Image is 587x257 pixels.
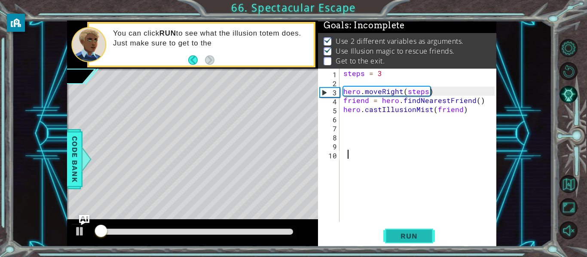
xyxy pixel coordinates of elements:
button: Next [205,55,214,65]
span: Run [392,232,426,240]
div: 6 [320,115,339,124]
button: Shift+Enter: Run current code. [383,227,435,245]
p: Use 2 different variables as arguments. [336,36,463,46]
button: Ctrl + P: Play [71,224,89,241]
div: 1 [320,70,339,79]
strong: RUN [159,29,176,37]
button: Unmute [559,221,578,239]
div: 3 [320,88,339,97]
button: Maximize Browser [559,198,578,216]
button: Back to Map [559,175,578,193]
span: Code Bank [68,133,82,185]
p: You can click to see what the illusion totem does. Just make sure to get to the [113,29,308,48]
p: Get to the exit. [336,56,385,66]
div: 7 [320,124,339,133]
button: AI Hint [559,85,578,103]
a: Back to Map [561,172,587,196]
div: 2 [320,79,339,88]
img: Check mark for checkbox [324,36,332,43]
button: Level Options [559,39,578,57]
button: privacy banner [7,14,25,32]
button: Back [188,55,205,65]
div: 4 [320,97,339,106]
div: 5 [320,106,339,115]
div: 9 [320,142,339,151]
button: Ask AI [79,215,89,225]
span: : Incomplete [349,20,405,30]
img: Check mark for checkbox [324,46,332,53]
p: Use Illusion magic to rescue friends. [336,46,454,56]
button: Restart Level [559,62,578,80]
div: 8 [320,133,339,142]
span: Goals [324,20,405,31]
div: 10 [320,151,339,160]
